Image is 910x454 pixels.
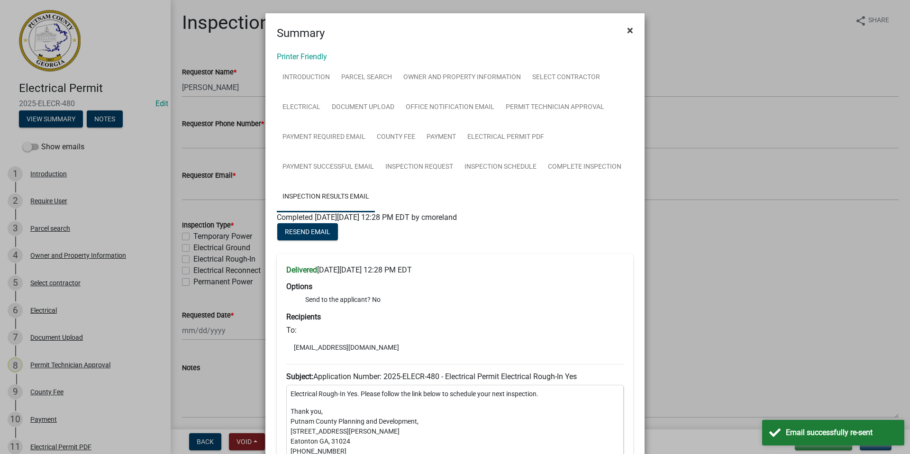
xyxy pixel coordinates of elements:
a: Office Notification Email [400,92,500,123]
a: Document Upload [326,92,400,123]
h4: Summary [277,25,325,42]
a: Introduction [277,63,336,93]
a: Payment Successful Email [277,152,380,182]
strong: Options [286,282,312,291]
strong: Subject: [286,372,313,381]
a: Inspection Results Email [277,182,375,212]
span: Completed [DATE][DATE] 12:28 PM EDT by cmoreland [277,213,457,222]
a: Electrical Permit PDF [462,122,550,153]
a: Payment [421,122,462,153]
span: Resend Email [285,228,330,236]
li: [EMAIL_ADDRESS][DOMAIN_NAME] [286,340,624,354]
strong: Delivered [286,265,317,274]
div: Email successfully re-sent [786,427,897,438]
a: County Fee [371,122,421,153]
p: Electrical Rough-In Yes. Please follow the link below to schedule your next inspection. [291,389,619,399]
a: Complete Inspection [542,152,627,182]
a: Parcel search [336,63,398,93]
a: Payment Required Email [277,122,371,153]
span: × [627,24,633,37]
a: Printer Friendly [277,52,327,61]
strong: Recipients [286,312,321,321]
h6: To: [286,326,624,335]
a: Owner and Property Information [398,63,527,93]
h6: [DATE][DATE] 12:28 PM EDT [286,265,624,274]
a: Select contractor [527,63,606,93]
a: Inspection Schedule [459,152,542,182]
button: Close [619,17,641,44]
a: Permit Technician Approval [500,92,610,123]
button: Resend Email [277,223,338,240]
a: Inspection Request [380,152,459,182]
h6: Application Number: 2025-ELECR-480 - Electrical Permit Electrical Rough-In Yes [286,372,624,381]
a: Electrical [277,92,326,123]
li: Send to the applicant? No [305,295,624,305]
